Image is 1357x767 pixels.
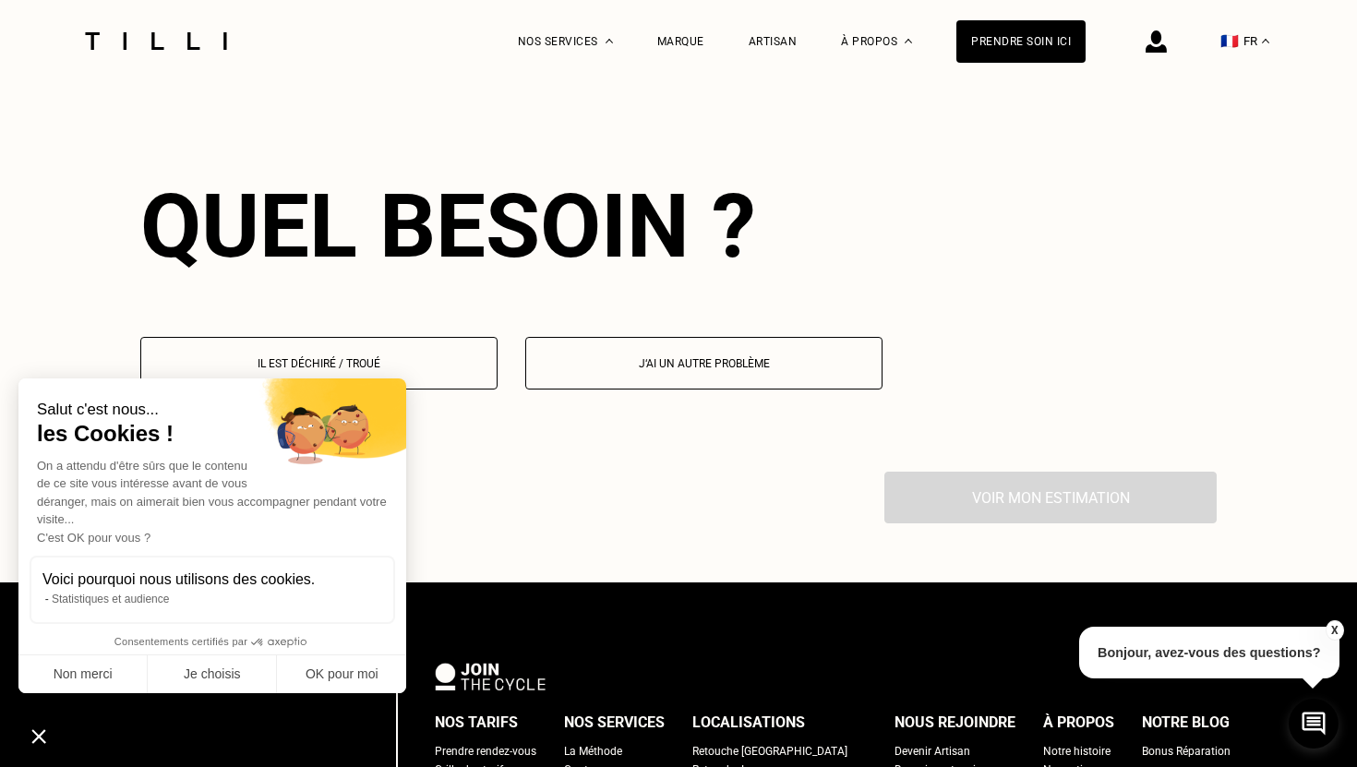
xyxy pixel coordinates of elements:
[1142,742,1231,761] a: Bonus Réparation
[435,709,518,737] div: Nos tarifs
[564,709,665,737] div: Nos services
[1043,742,1111,761] a: Notre histoire
[1262,39,1269,43] img: menu déroulant
[657,35,704,48] a: Marque
[140,337,498,389] button: Il est déchiré / troué
[692,709,805,737] div: Localisations
[1325,620,1343,641] button: X
[535,357,872,370] p: J‘ai un autre problème
[1079,627,1339,678] p: Bonjour, avez-vous des questions?
[692,742,847,761] a: Retouche [GEOGRAPHIC_DATA]
[895,709,1015,737] div: Nous rejoindre
[1146,30,1167,53] img: icône connexion
[1220,32,1239,50] span: 🇫🇷
[1142,709,1230,737] div: Notre blog
[150,357,487,370] p: Il est déchiré / troué
[140,174,1217,278] div: Quel besoin ?
[956,20,1086,63] a: Prendre soin ici
[1043,709,1114,737] div: À propos
[435,742,536,761] a: Prendre rendez-vous
[895,742,970,761] a: Devenir Artisan
[905,39,912,43] img: Menu déroulant à propos
[78,32,234,50] img: Logo du service de couturière Tilli
[606,39,613,43] img: Menu déroulant
[435,663,546,690] img: logo Join The Cycle
[525,337,883,389] button: J‘ai un autre problème
[749,35,798,48] a: Artisan
[564,742,622,761] a: La Méthode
